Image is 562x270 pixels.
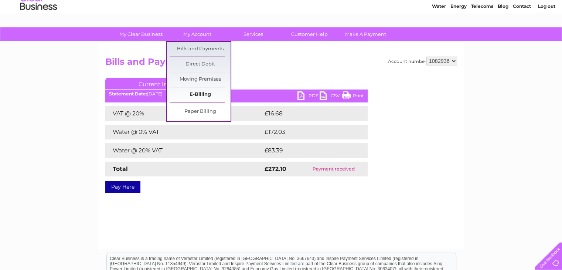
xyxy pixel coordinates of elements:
[223,27,284,41] a: Services
[105,57,457,71] h2: Bills and Payments
[342,91,364,102] a: Print
[538,31,555,37] a: Log out
[170,72,231,87] a: Moving Premises
[167,27,228,41] a: My Account
[170,42,231,57] a: Bills and Payments
[105,125,263,139] td: Water @ 0% VAT
[107,4,456,36] div: Clear Business is a trading name of Verastar Limited (registered in [GEOGRAPHIC_DATA] No. 3667643...
[432,31,446,37] a: Water
[109,91,147,97] b: Statement Date:
[263,106,352,121] td: £16.68
[263,143,352,158] td: £83.39
[513,31,531,37] a: Contact
[471,31,493,37] a: Telecoms
[265,165,286,172] strong: £272.10
[498,31,508,37] a: Blog
[335,27,396,41] a: Make A Payment
[110,27,171,41] a: My Clear Business
[279,27,340,41] a: Customer Help
[105,91,368,97] div: [DATE]
[423,4,474,13] a: 0333 014 3131
[170,87,231,102] a: E-Billing
[320,91,342,102] a: CSV
[450,31,467,37] a: Energy
[388,57,457,65] div: Account number
[113,165,128,172] strong: Total
[263,125,354,139] td: £172.03
[297,91,320,102] a: PDF
[105,143,263,158] td: Water @ 20% VAT
[300,162,367,176] td: Payment received
[105,106,263,121] td: VAT @ 20%
[170,104,231,119] a: Paper Billing
[105,181,140,193] a: Pay Here
[170,57,231,72] a: Direct Debit
[20,19,57,42] img: logo.png
[105,78,216,89] a: Current Invoice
